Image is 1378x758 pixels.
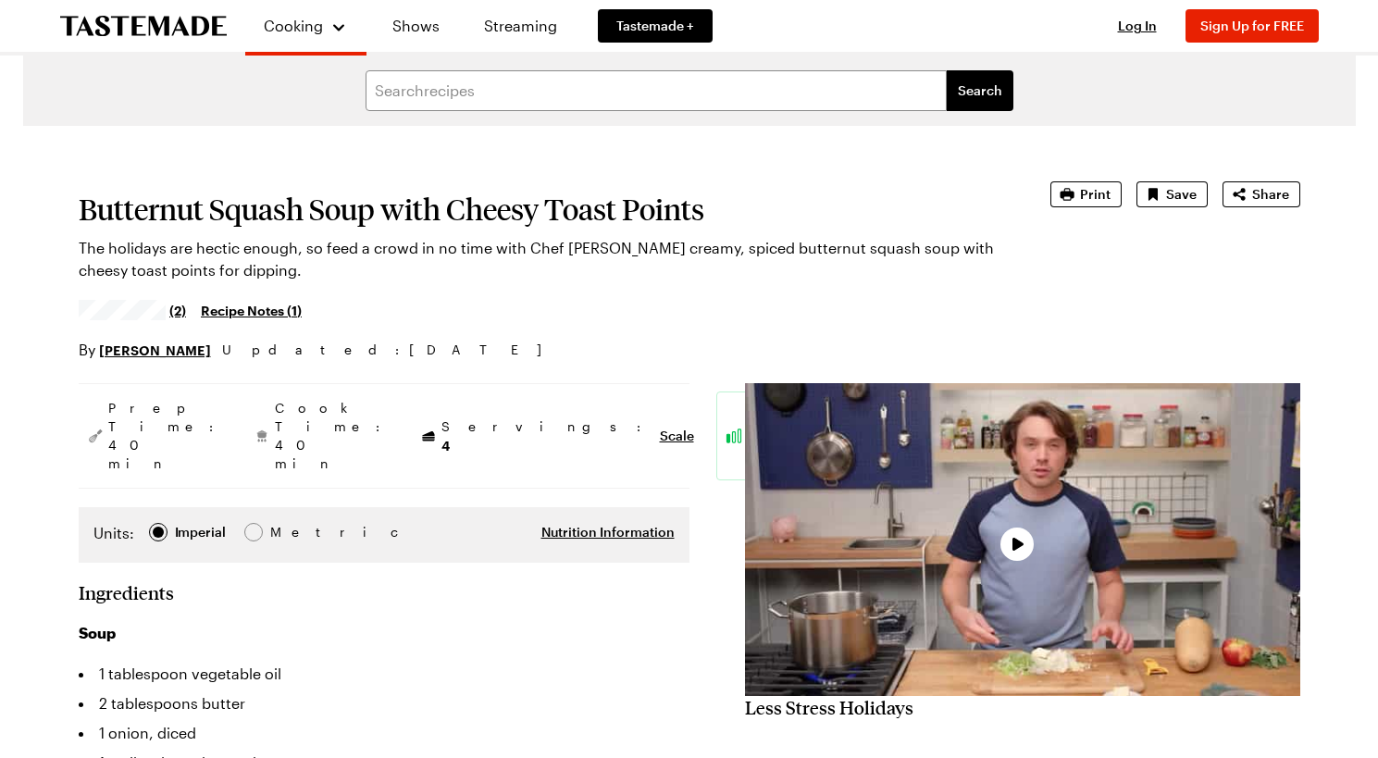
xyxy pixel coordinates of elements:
div: Imperial [175,522,226,542]
span: Tastemade + [616,17,694,35]
button: filters [947,70,1013,111]
span: Search [958,81,1002,100]
li: 1 tablespoon vegetable oil [79,659,689,689]
span: Log In [1118,18,1157,33]
button: Play Video [1000,528,1034,561]
p: By [79,339,211,361]
span: Print [1080,185,1111,204]
label: Units: [93,522,134,544]
h2: Ingredients [79,581,174,603]
span: Servings: [441,417,651,455]
button: Share [1223,181,1300,207]
p: The holidays are hectic enough, so feed a crowd in no time with Chef [PERSON_NAME] creamy, spiced... [79,237,999,281]
video-js: Video Player [745,383,1300,696]
button: Save recipe [1136,181,1208,207]
span: Imperial [175,522,228,542]
h3: Soup [79,622,689,644]
span: Cooking [264,17,323,34]
h2: Less Stress Holidays [745,696,1300,718]
button: Log In [1100,17,1174,35]
li: 2 tablespoons butter [79,689,689,718]
div: Imperial Metric [93,522,309,548]
span: Save [1166,185,1197,204]
li: 1 onion, diced [79,718,689,748]
button: Cooking [264,7,348,44]
span: Cook Time: 40 min [275,399,390,473]
span: Updated : [DATE] [222,340,560,360]
span: Prep Time: 40 min [108,399,223,473]
h1: Butternut Squash Soup with Cheesy Toast Points [79,193,999,226]
button: Scale [660,427,694,445]
span: Share [1252,185,1289,204]
button: Print [1050,181,1122,207]
span: Metric [270,522,311,542]
a: To Tastemade Home Page [60,16,227,37]
div: Metric [270,522,309,542]
span: 4 [441,436,450,454]
a: Tastemade + [598,9,713,43]
button: Sign Up for FREE [1186,9,1319,43]
span: (2) [169,301,186,319]
a: 4.5/5 stars from 2 reviews [79,303,187,317]
button: Nutrition Information [541,523,675,541]
a: [PERSON_NAME] [99,340,211,360]
a: Recipe Notes (1) [201,300,302,320]
span: Sign Up for FREE [1200,18,1304,33]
